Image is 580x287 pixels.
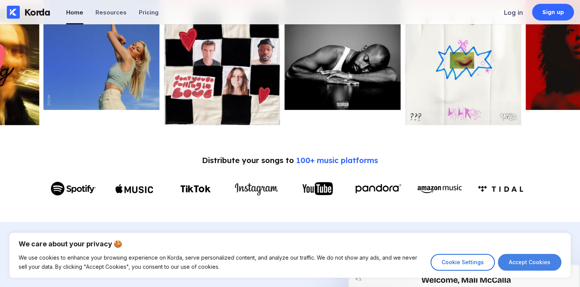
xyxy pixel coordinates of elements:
div: Home [66,9,83,16]
button: Cookie Settings [431,254,495,271]
img: Picture of the author [164,9,280,125]
img: Picture of the author [405,9,521,125]
span: 100+ music platforms [296,155,378,165]
div: Log in [504,9,523,16]
div: Korda [24,6,50,18]
p: We use cookies to enhance your browsing experience on Korda, serve personalized content, and anal... [19,253,425,271]
div: Resources [95,9,127,16]
img: Amazon [478,186,523,192]
img: YouTube [302,182,333,195]
img: Amazon [417,182,462,195]
img: Instagram [234,181,279,197]
img: Pandora [356,184,401,193]
div: Distribute your songs to [202,155,378,165]
div: Sign up [542,8,564,16]
p: We care about your privacy 🍪 [19,239,561,249]
a: Sign up [532,4,574,21]
button: Accept Cookies [498,254,561,271]
img: Spotify [51,182,96,195]
img: Apple Music [115,178,153,199]
img: TikTok [180,185,211,192]
div: Pricing [139,9,159,16]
